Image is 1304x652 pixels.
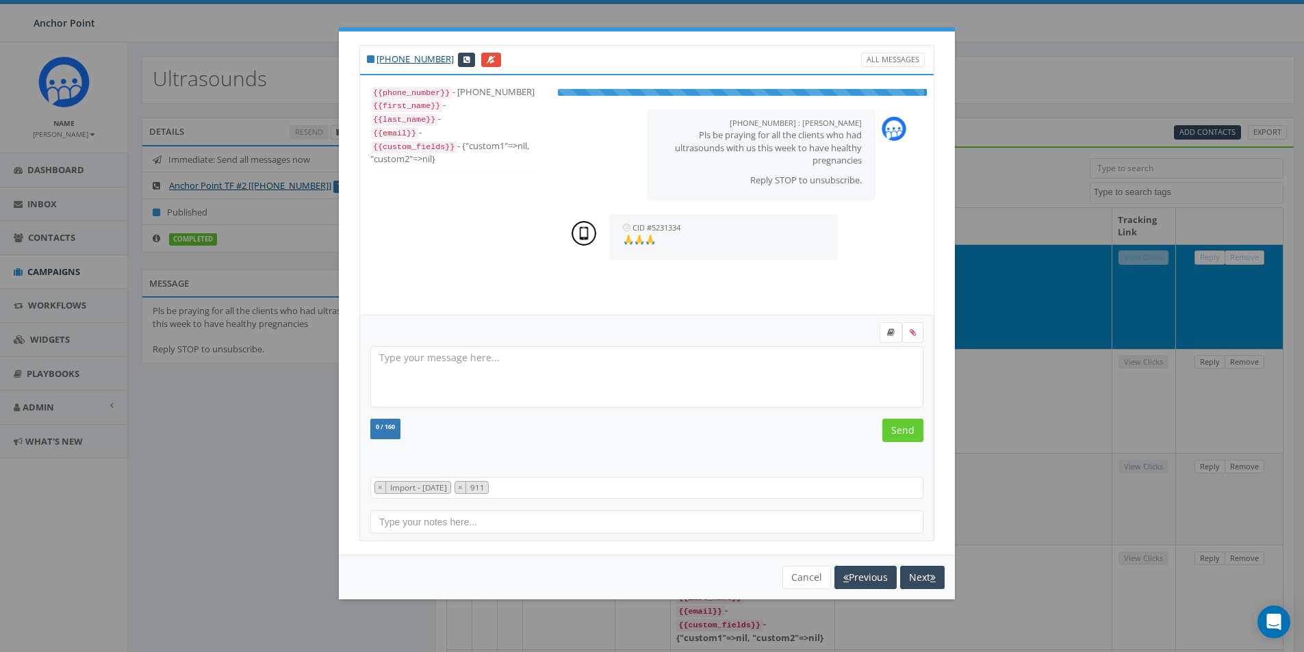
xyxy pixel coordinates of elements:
div: - [370,99,541,112]
code: {{first_name}} [370,100,443,112]
div: - [370,112,541,126]
label: Insert Template Text [880,322,902,343]
div: - {"custom1"=>nil, "custom2"=>nil} [370,140,541,166]
span: × [378,482,383,493]
input: Send [882,419,923,442]
textarea: Search [492,482,498,494]
input: Type your notes here... [370,510,923,534]
button: Previous [834,566,897,589]
button: Remove item [455,482,466,493]
li: 911 [455,481,489,494]
span: 911 [469,482,488,493]
code: {{phone_number}} [370,87,452,99]
code: {{email}} [370,127,419,140]
button: Cancel [782,566,831,589]
p: Pls be praying for all the clients who had ultrasounds with us this week to have healthy pregnancies [661,129,862,167]
small: [PHONE_NUMBER] : [PERSON_NAME] [730,118,862,128]
img: Rally_platform_Icon_1.png [882,116,906,141]
button: Next [900,566,945,589]
a: All Messages [861,53,925,67]
span: 0 / 160 [376,423,395,431]
div: - [PHONE_NUMBER] [370,86,541,99]
button: Remove item [375,482,386,493]
code: {{last_name}} [370,114,438,126]
p: Reply STOP to unsubscribe. [661,174,862,187]
i: This phone number is subscribed and will receive texts. [367,55,374,64]
span: × [458,482,463,493]
code: {{custom_fields}} [370,141,457,153]
div: Open Intercom Messenger [1257,605,1290,638]
small: CID #5231334 [632,222,680,233]
div: - [370,126,541,140]
p: 🙏🙏🙏 [623,233,824,246]
a: [PHONE_NUMBER] [376,53,454,65]
span: Import - [DATE] [389,482,450,493]
img: person-7663c4fa307d6c3c676fe4775fa3fa0625478a53031cd108274f5a685e757777.png [572,221,596,246]
li: Import - 11/09/2023 [374,481,451,494]
span: Attach your media [902,322,923,343]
